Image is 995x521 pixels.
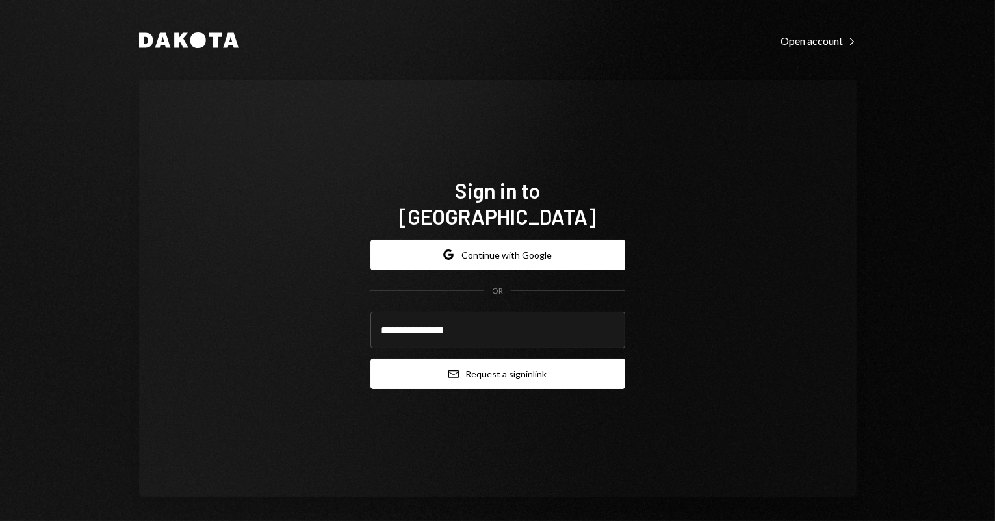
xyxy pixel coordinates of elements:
div: OR [492,286,503,297]
button: Request a signinlink [370,359,625,389]
button: Continue with Google [370,240,625,270]
div: Open account [781,34,857,47]
a: Open account [781,33,857,47]
h1: Sign in to [GEOGRAPHIC_DATA] [370,177,625,229]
